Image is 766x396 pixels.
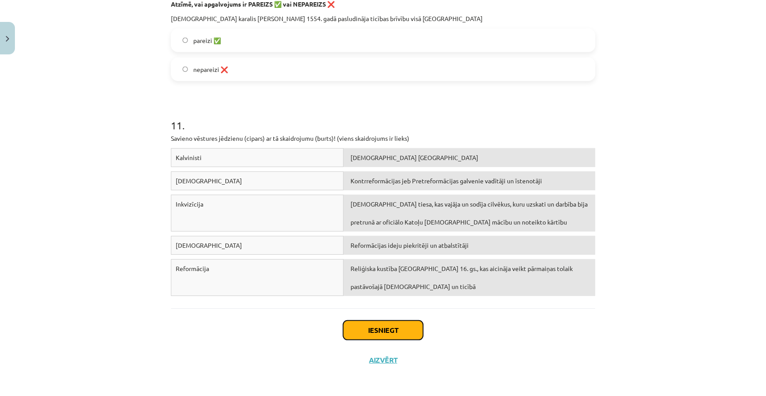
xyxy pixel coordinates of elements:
button: Aizvērt [366,356,400,364]
img: icon-close-lesson-0947bae3869378f0d4975bcd49f059093ad1ed9edebbc8119c70593378902aed.svg [6,36,9,42]
span: Reformācija [176,264,209,272]
span: Inkvizīcija [176,200,203,208]
h1: 11 . [171,104,595,131]
span: Reformācijas ideju piekritēji un atbalstītāji [350,241,469,249]
span: pareizi ✅ [193,36,221,45]
button: Iesniegt [343,321,423,340]
span: [DEMOGRAPHIC_DATA] [176,177,242,185]
span: [DEMOGRAPHIC_DATA] tiesa, kas vajāja un sodīja cilvēkus, kuru uzskati un darbība bija pretrunā ar... [350,200,588,226]
p: Savieno vēstures jēdzienu (cipars) ar tā skaidrojumu (burts)! (viens skaidrojums ir lieks) [171,134,595,143]
input: nepareizi ❌ [182,67,188,72]
span: [DEMOGRAPHIC_DATA] [176,241,242,249]
span: Kalvinisti [176,153,202,161]
span: Reliģiska kustība [GEOGRAPHIC_DATA] 16. gs., kas aicināja veikt pārmaiņas tolaik pastāvošajā [DEM... [350,264,573,290]
p: [DEMOGRAPHIC_DATA] karalis [PERSON_NAME] 1554. gadā pasludināja ticības brīvību visā [GEOGRAPHIC_... [171,14,595,23]
input: pareizi ✅ [182,38,188,43]
span: Kontrreformācijas jeb Pretreformācijas galvenie vadītāji un īstenotāji [350,177,542,185]
span: [DEMOGRAPHIC_DATA] [GEOGRAPHIC_DATA] [350,153,478,161]
span: nepareizi ❌ [193,65,228,74]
